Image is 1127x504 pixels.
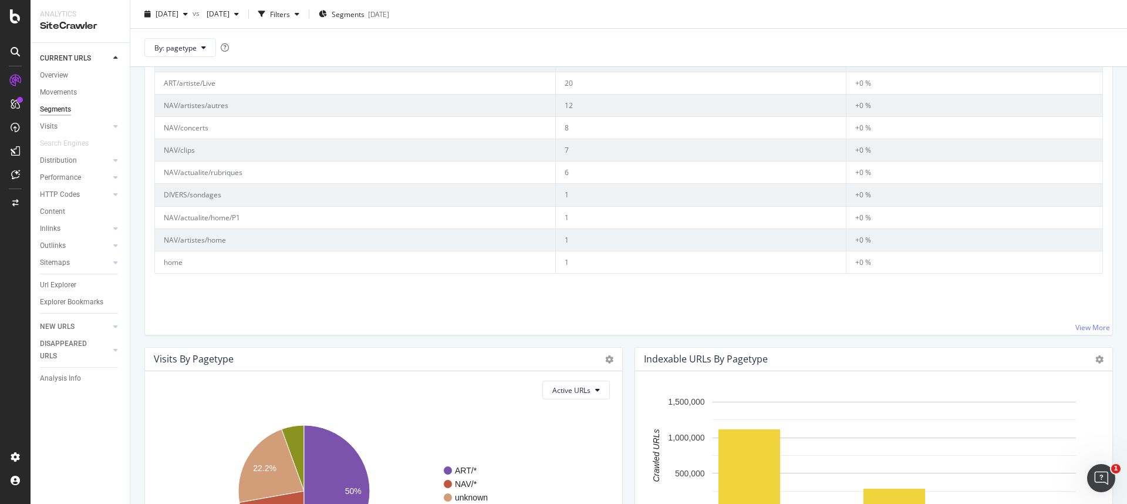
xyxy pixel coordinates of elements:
text: 22.2% [253,464,276,473]
button: Active URLs [542,381,610,399]
div: Analysis Info [40,372,81,385]
td: +0 % [846,94,1102,116]
text: 1,500,000 [668,398,704,407]
div: SiteCrawler [40,19,120,33]
div: HTTP Codes [40,189,80,201]
h4: Indexable URLs by pagetype [644,351,768,367]
td: +0 % [846,72,1102,94]
button: Segments[DATE] [314,5,394,23]
td: home [155,251,556,273]
a: Search Engines [40,137,100,150]
span: By: pagetype [154,42,197,52]
a: CURRENT URLS [40,52,110,65]
div: Movements [40,86,77,99]
a: HTTP Codes [40,189,110,201]
td: +0 % [846,139,1102,161]
span: Active URLs [552,385,591,395]
div: [DATE] [368,9,389,19]
td: 1 [556,206,846,229]
a: Performance [40,172,110,184]
div: NEW URLS [40,321,75,333]
span: vs [193,8,202,18]
div: Outlinks [40,240,66,252]
div: Overview [40,69,68,82]
i: Options [1095,355,1104,364]
div: DISAPPEARED URLS [40,338,99,362]
td: 12 [556,94,846,116]
i: Options [605,355,613,364]
text: 500,000 [675,469,705,478]
div: Filters [270,9,290,19]
span: 1 [1111,464,1121,473]
td: NAV/actualite/home/P1 [155,206,556,229]
div: Sitemaps [40,257,70,269]
td: 1 [556,251,846,273]
td: +0 % [846,183,1102,206]
td: ART/artiste/Live [155,72,556,94]
div: Analytics [40,9,120,19]
a: Url Explorer [40,279,122,291]
span: 2025 Jul. 13th [202,9,230,19]
td: 6 [556,161,846,183]
td: NAV/artistes/autres [155,94,556,116]
text: ART/* [455,466,477,475]
td: +0 % [846,251,1102,273]
text: unknown [455,493,488,502]
a: Visits [40,120,110,133]
a: NEW URLS [40,321,110,333]
div: CURRENT URLS [40,52,91,65]
td: NAV/clips [155,139,556,161]
span: Segments [332,9,365,19]
td: 8 [556,116,846,139]
a: Sitemaps [40,257,110,269]
td: +0 % [846,229,1102,251]
td: NAV/artistes/home [155,229,556,251]
div: Url Explorer [40,279,76,291]
a: Outlinks [40,240,110,252]
div: Inlinks [40,223,60,235]
a: Explorer Bookmarks [40,296,122,308]
button: Filters [254,5,304,23]
h4: Visits by pagetype [154,351,234,367]
div: Performance [40,172,81,184]
div: Search Engines [40,137,89,150]
a: Inlinks [40,223,110,235]
a: Content [40,206,122,218]
div: Distribution [40,154,77,167]
text: Crawled URLs [652,429,661,482]
div: Visits [40,120,58,133]
text: 50% [345,486,362,496]
a: Overview [40,69,122,82]
td: +0 % [846,206,1102,229]
td: 20 [556,72,846,94]
button: [DATE] [140,5,193,23]
button: [DATE] [202,5,244,23]
a: DISAPPEARED URLS [40,338,110,362]
text: 1,000,000 [668,433,704,442]
div: Content [40,206,65,218]
td: 7 [556,139,846,161]
td: DIVERS/sondages [155,183,556,206]
a: Segments [40,103,122,116]
td: NAV/actualite/rubriques [155,161,556,183]
button: By: pagetype [144,38,216,57]
td: 1 [556,229,846,251]
a: Distribution [40,154,110,167]
span: 2025 Sep. 12th [156,9,178,19]
td: 1 [556,183,846,206]
a: Analysis Info [40,372,122,385]
a: View More [1075,322,1110,332]
text: NAV/* [455,479,477,489]
div: Explorer Bookmarks [40,296,103,308]
a: Movements [40,86,122,99]
td: NAV/concerts [155,116,556,139]
iframe: Intercom live chat [1087,464,1115,492]
td: +0 % [846,161,1102,183]
td: +0 % [846,116,1102,139]
div: Segments [40,103,71,116]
